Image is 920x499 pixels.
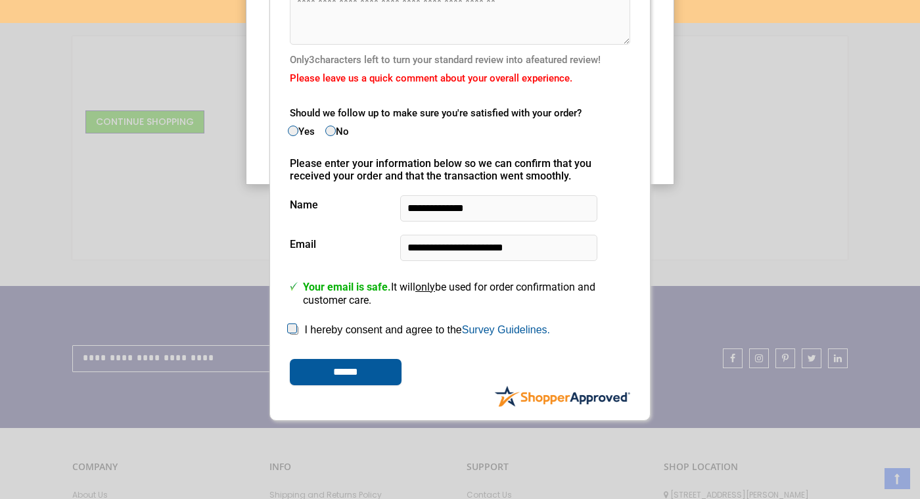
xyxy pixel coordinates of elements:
span: Your email is safe. [303,281,391,293]
div: Email [290,228,630,268]
div: Name [290,189,630,222]
div: Only characters left to turn your standard review into a [290,54,630,66]
div: Please leave us a quick comment about your overall experience. [290,72,630,84]
p: It will be used for order confirmation and customer care. [290,274,630,307]
u: only [415,281,435,293]
span: 3 [309,54,315,66]
div: Should we follow up to make sure you're satisfied with your order? [290,107,630,119]
a: Survey Guidelines. [462,324,550,335]
input: No [327,126,336,135]
div: Please enter your information below so we can confirm that you received your order and that the t... [290,157,630,182]
label: Yes [290,126,315,137]
input: Yes [290,126,298,135]
label: No [327,126,349,137]
label: I hereby consent and agree to the [304,324,550,335]
span: featured review! [531,54,601,66]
